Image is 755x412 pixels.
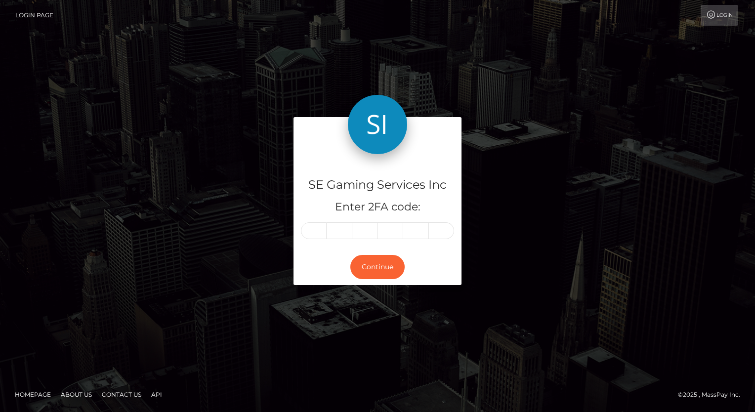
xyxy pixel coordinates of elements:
a: Homepage [11,387,55,402]
div: © 2025 , MassPay Inc. [678,389,748,400]
a: Login [701,5,738,26]
a: About Us [57,387,96,402]
h5: Enter 2FA code: [301,200,454,215]
a: Contact Us [98,387,145,402]
a: API [147,387,166,402]
h4: SE Gaming Services Inc [301,176,454,194]
button: Continue [350,255,405,279]
img: SE Gaming Services Inc [348,95,407,154]
a: Login Page [15,5,53,26]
